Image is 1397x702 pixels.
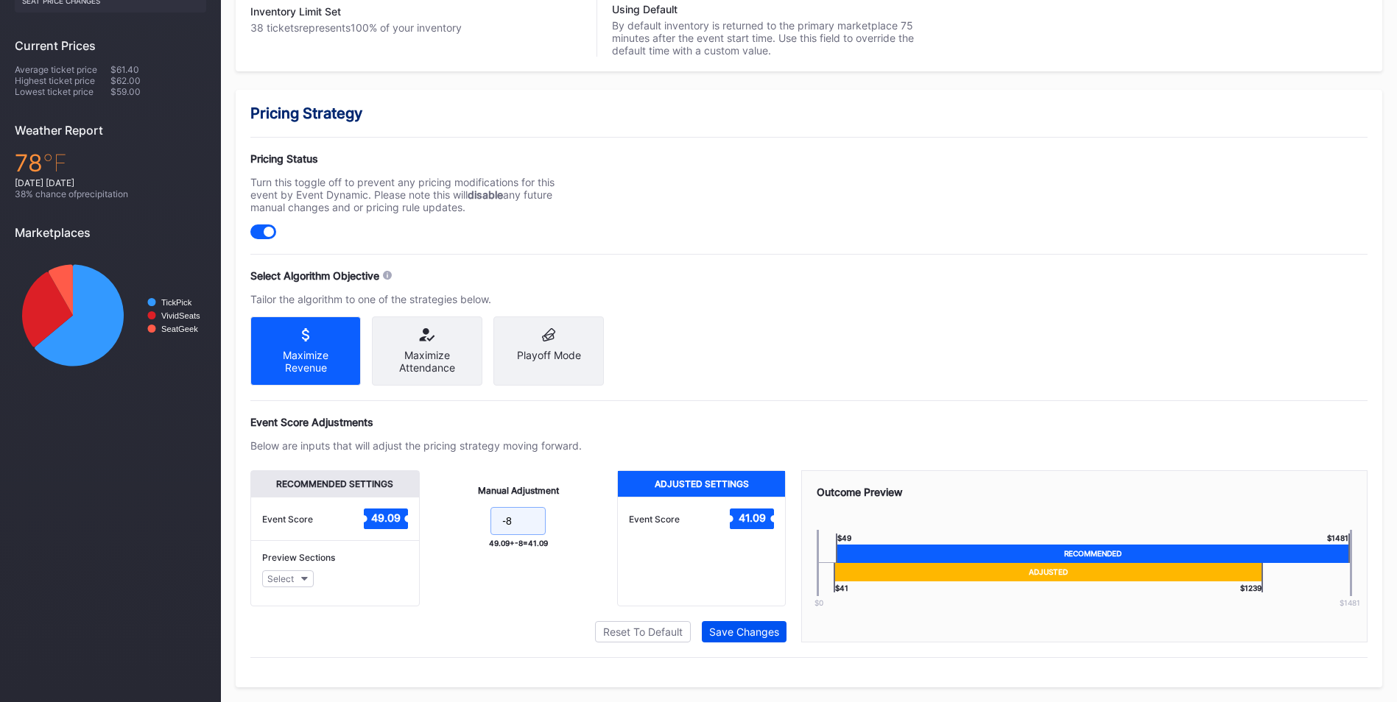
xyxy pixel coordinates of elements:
div: 49.09 + -8 = 41.09 [489,539,548,547]
div: Playoff Mode [505,349,592,361]
div: Reset To Default [603,625,683,638]
div: Save Changes [709,625,779,638]
svg: Chart title [15,251,206,380]
div: $59.00 [110,86,206,97]
strong: disable [468,188,503,201]
text: TickPick [161,298,192,307]
div: Tailor the algorithm to one of the strategies below. [250,293,582,305]
div: Pricing Strategy [250,104,1368,122]
div: Adjusted Settings [618,471,786,497]
div: Event Score [262,514,313,525]
div: Highest ticket price [15,75,110,86]
div: Select [267,573,294,584]
div: $ 41 [834,581,848,592]
div: Preview Sections [262,552,408,563]
div: Lowest ticket price [15,86,110,97]
div: $ 1481 [1327,533,1350,545]
div: $0 [793,598,845,607]
button: Reset To Default [595,621,691,642]
div: $62.00 [110,75,206,86]
div: Pricing Status [250,152,582,165]
div: Using Default [612,3,928,15]
text: SeatGeek [161,325,198,333]
div: $61.40 [110,64,206,75]
span: ℉ [43,149,67,177]
div: Recommended [836,545,1350,563]
div: $ 49 [836,533,851,545]
div: $ 1239 [1240,581,1263,592]
div: Outcome Preview [817,486,1353,498]
div: Event Score [629,514,680,525]
div: 38 % chance of precipitation [15,188,206,199]
div: Select Algorithm Objective [250,269,379,282]
div: Turn this toggle off to prevent any pricing modifications for this event by Event Dynamic. Please... [250,176,582,213]
div: [DATE] [DATE] [15,177,206,188]
div: Maximize Attendance [384,349,471,374]
div: Current Prices [15,38,206,53]
div: By default inventory is returned to the primary marketplace 75 minutes after the event start time... [612,3,928,57]
div: Weather Report [15,123,206,138]
text: 49.09 [371,511,401,524]
div: Average ticket price [15,64,110,75]
div: Inventory Limit Set [250,5,582,18]
div: Adjusted [834,563,1264,581]
button: Select [262,570,314,587]
div: Maximize Revenue [262,349,349,374]
div: $ 1481 [1324,598,1376,607]
div: Below are inputs that will adjust the pricing strategy moving forward. [250,439,582,452]
div: Manual Adjustment [478,485,559,496]
text: VividSeats [161,311,200,320]
div: Marketplaces [15,225,206,240]
div: Recommended Settings [251,471,419,497]
button: Save Changes [702,621,787,642]
div: 38 tickets represents 100 % of your inventory [250,21,582,34]
div: Event Score Adjustments [250,416,1368,428]
text: 41.09 [739,511,766,524]
div: 78 [15,149,206,177]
